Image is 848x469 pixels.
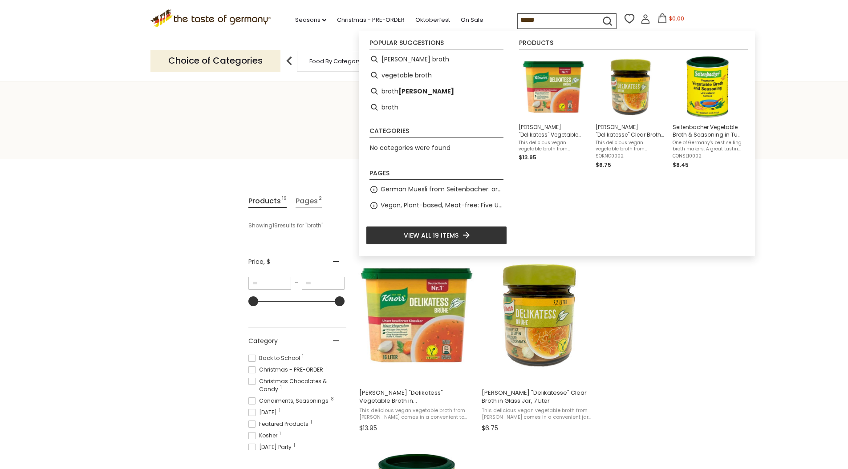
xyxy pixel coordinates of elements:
a: Knorr [480,249,598,436]
span: No categories were found [370,143,450,152]
li: Knorr "Delikatesse" Clear Broth in Glass Jar, 7 Liter [592,51,669,173]
img: previous arrow [280,52,298,70]
a: Seasons [295,15,326,25]
a: German Muesli from Seitenbacher: organic and natural food at its best. [381,184,503,194]
span: One of Germany's best selling broth makers. A great tasting vegan broth made with with all natura... [673,140,743,152]
span: Featured Products [248,420,311,428]
span: $6.75 [482,424,498,433]
span: 1 [311,420,312,425]
span: Christmas - PRE-ORDER [248,366,326,374]
span: [PERSON_NAME] "Delikatess" Vegetable Broth in [GEOGRAPHIC_DATA], 16 Liter [519,123,588,138]
div: Showing results for " " [248,218,464,233]
span: – [291,279,302,287]
span: $6.75 [596,161,611,169]
span: View all 19 items [404,230,458,240]
a: On Sale [461,15,483,25]
div: Instant Search Results [359,31,755,255]
a: View Pages Tab [296,195,322,208]
span: [PERSON_NAME] "Delikatess" Vegetable Broth in [GEOGRAPHIC_DATA], 16 Liter [359,389,475,405]
span: $0.00 [669,15,684,22]
span: 2 [319,195,322,207]
a: View Products Tab [248,195,287,208]
li: Products [519,40,748,49]
img: Knorr Vegetable Broth Tub [358,256,476,374]
b: 19 [272,222,278,230]
li: broth [366,99,507,115]
li: Knorr "Delikatess" Vegetable Broth in Tub, 16 Liter [515,51,592,173]
span: This delicious vegan vegetable broth from [PERSON_NAME] comes in a convenient jar and makes any s... [596,140,665,152]
span: $13.95 [519,154,536,161]
img: Knorr "Delikatesse" Clear Broth in Glass Jar, 7 Liter [480,256,598,374]
a: Christmas - PRE-ORDER [337,15,405,25]
a: Vegan, Plant-based, Meat-free: Five Up and Coming Brands [381,200,503,210]
p: Choice of Categories [150,50,280,72]
span: 1 [302,354,304,359]
button: $0.00 [652,13,690,27]
span: Seitenbacher Vegetable Broth & Seasoning in Tub, Vegan, 5 oz. [673,123,743,138]
span: Kosher [248,432,280,440]
span: [DATE] Party [248,443,294,451]
span: [PERSON_NAME] "Delikatesse" Clear Broth in Glass Jar, 7 Liter [596,123,665,138]
li: Pages [369,170,503,180]
span: This delicious vegan vegetable broth from [PERSON_NAME] comes in a convenient to store package an... [359,407,475,421]
span: 1 [325,366,327,370]
span: SOKNO0002 [596,153,665,159]
li: broth herring [366,83,507,99]
span: CONSEI0002 [673,153,743,159]
span: Category [248,336,278,346]
span: [PERSON_NAME] "Delikatesse" Clear Broth in Glass Jar, 7 Liter [482,389,597,405]
span: 1 [279,408,280,413]
li: vegetable broth [366,67,507,83]
a: Food By Category [309,58,361,65]
a: Seitenbacher Vegetable Broth & Seasoning in Tub, Vegan, 5 oz.One of Germany's best selling broth ... [673,55,743,170]
li: View all 19 items [366,226,507,245]
input: Maximum value [302,277,345,290]
b: [PERSON_NAME] [398,86,454,97]
a: Oktoberfest [415,15,450,25]
li: German Muesli from Seitenbacher: organic and natural food at its best. [366,182,507,198]
span: [DATE] [248,408,280,416]
span: Back to School [248,354,303,362]
li: knorr broth [366,51,507,67]
span: 8 [331,397,334,401]
span: , $ [264,257,270,266]
li: Popular suggestions [369,40,503,49]
span: 1 [280,432,281,436]
li: Seitenbacher Vegetable Broth & Seasoning in Tub, Vegan, 5 oz. [669,51,746,173]
a: Knorr Vegetable Broth Tub[PERSON_NAME] "Delikatess" Vegetable Broth in [GEOGRAPHIC_DATA], 16 Lite... [519,55,588,170]
li: Vegan, Plant-based, Meat-free: Five Up and Coming Brands [366,198,507,214]
span: Christmas Chocolates & Candy [248,377,346,393]
span: 19 [282,195,287,207]
a: [PERSON_NAME] "Delikatesse" Clear Broth in Glass Jar, 7 LiterThis delicious vegan vegetable broth... [596,55,665,170]
span: 1 [294,443,295,448]
span: $8.45 [673,161,689,169]
a: Knorr [358,249,476,436]
span: 1 [280,385,282,390]
span: This delicious vegan vegetable broth from [PERSON_NAME] comes in a convenient jar and makes any s... [482,407,597,421]
input: Minimum value [248,277,291,290]
span: Price [248,257,270,267]
span: This delicious vegan vegetable broth from [PERSON_NAME] comes in a convenient to store package an... [519,140,588,152]
img: Knorr Vegetable Broth Tub [521,55,586,119]
li: Categories [369,128,503,137]
span: Condiments, Seasonings [248,397,331,405]
h1: Search results [28,121,820,142]
span: $13.95 [359,424,377,433]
